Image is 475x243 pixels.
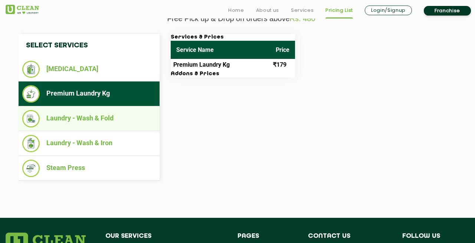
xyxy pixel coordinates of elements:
img: UClean Laundry and Dry Cleaning [6,5,39,14]
img: Premium Laundry Kg [22,85,40,103]
h3: Addons & Prices [171,71,295,77]
th: Price [270,41,295,59]
span: Rs. 480 [290,14,315,23]
li: Laundry - Wash & Iron [22,135,156,152]
a: Franchise [424,6,471,16]
a: About us [256,6,279,15]
img: Steam Press [22,160,40,177]
h4: Select Services [19,34,160,57]
img: Laundry - Wash & Fold [22,110,40,127]
a: Login/Signup [365,6,412,15]
li: Premium Laundry Kg [22,85,156,103]
h3: Services & Prices [171,34,295,41]
a: Services [291,6,314,15]
td: ₹179 [270,59,295,71]
a: Pricing List [325,6,353,15]
li: Laundry - Wash & Fold [22,110,156,127]
img: Dry Cleaning [22,61,40,78]
td: Premium Laundry Kg [171,59,270,71]
img: Laundry - Wash & Iron [22,135,40,152]
a: Home [228,6,244,15]
li: [MEDICAL_DATA] [22,61,156,78]
li: Steam Press [22,160,156,177]
th: Service Name [171,41,270,59]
